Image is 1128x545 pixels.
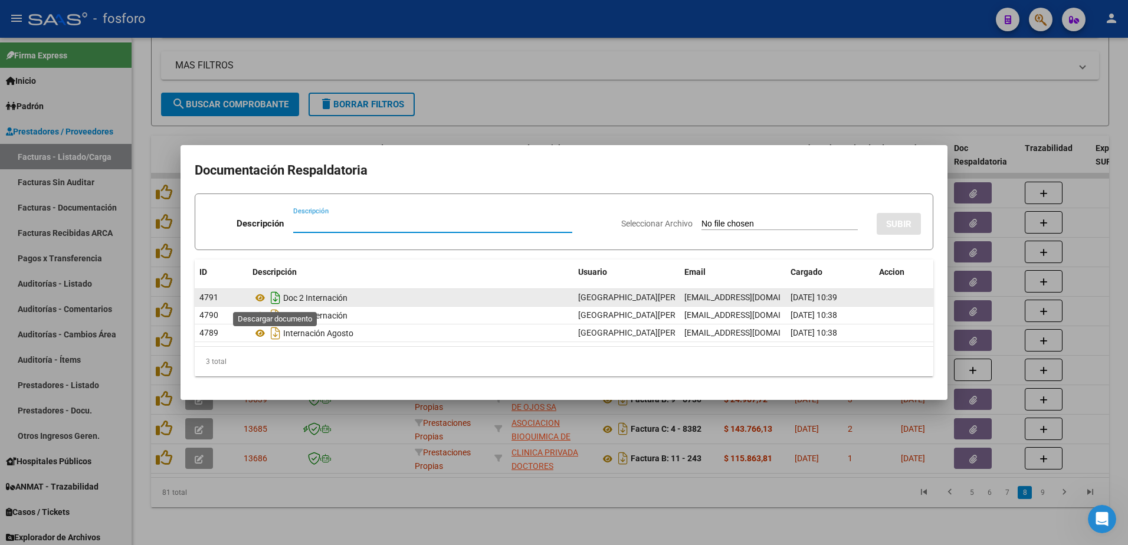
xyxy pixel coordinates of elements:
iframe: Intercom live chat [1088,505,1116,533]
span: [DATE] 10:39 [791,293,837,302]
i: Descargar documento [268,306,283,325]
span: Descripción [253,267,297,277]
button: SUBIR [877,213,921,235]
span: 4790 [199,310,218,320]
div: Doc 1 Internación [253,306,569,325]
div: 3 total [195,347,933,376]
span: [EMAIL_ADDRESS][DOMAIN_NAME] [684,293,815,302]
div: Doc 2 Internación [253,288,569,307]
h2: Documentación Respaldatoria [195,159,933,182]
span: Seleccionar Archivo [621,219,693,228]
span: [DATE] 10:38 [791,328,837,337]
span: [EMAIL_ADDRESS][DOMAIN_NAME] [684,328,815,337]
span: ID [199,267,207,277]
span: [GEOGRAPHIC_DATA][PERSON_NAME] - [578,293,725,302]
datatable-header-cell: Descripción [248,260,573,285]
span: Email [684,267,706,277]
span: 4791 [199,293,218,302]
span: Accion [879,267,904,277]
datatable-header-cell: Email [680,260,786,285]
span: 4789 [199,328,218,337]
span: SUBIR [886,219,911,229]
span: [GEOGRAPHIC_DATA][PERSON_NAME] - [578,310,725,320]
span: [EMAIL_ADDRESS][DOMAIN_NAME] [684,310,815,320]
datatable-header-cell: Cargado [786,260,874,285]
i: Descargar documento [268,324,283,343]
datatable-header-cell: Usuario [573,260,680,285]
span: [GEOGRAPHIC_DATA][PERSON_NAME] - [578,328,725,337]
span: Usuario [578,267,607,277]
span: [DATE] 10:38 [791,310,837,320]
div: Internación Agosto [253,324,569,343]
i: Descargar documento [268,288,283,307]
datatable-header-cell: ID [195,260,248,285]
p: Descripción [237,217,284,231]
datatable-header-cell: Accion [874,260,933,285]
span: Cargado [791,267,822,277]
